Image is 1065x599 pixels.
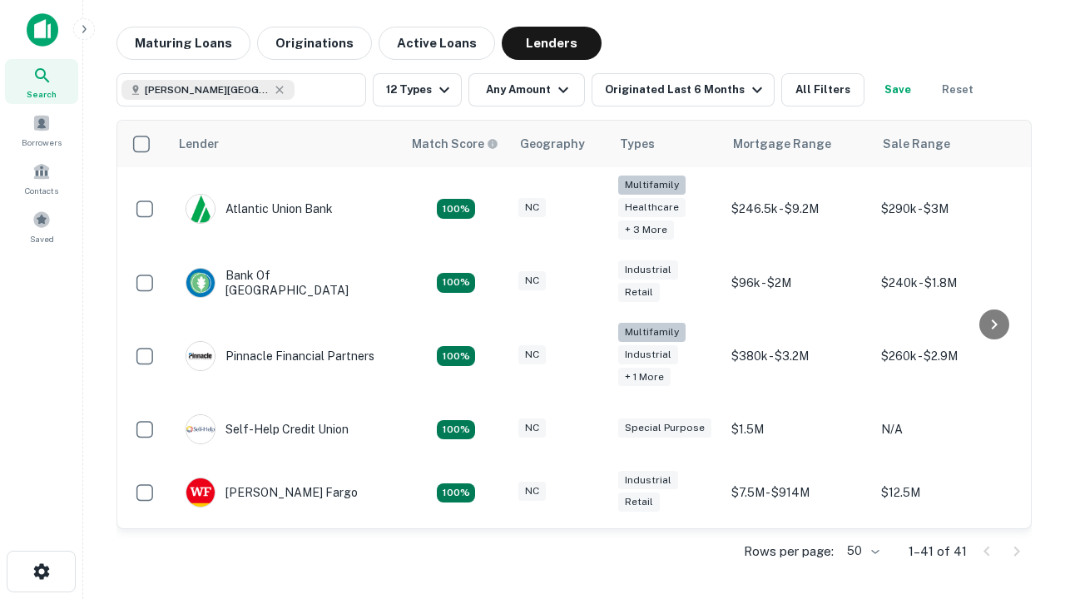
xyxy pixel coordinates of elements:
[5,59,78,104] a: Search
[437,199,475,219] div: Matching Properties: 14, hasApolloMatch: undefined
[186,268,385,298] div: Bank Of [GEOGRAPHIC_DATA]
[982,466,1065,546] iframe: Chat Widget
[186,478,215,507] img: picture
[618,368,671,387] div: + 1 more
[592,73,775,106] button: Originated Last 6 Months
[618,260,678,280] div: Industrial
[873,461,1023,524] td: $12.5M
[883,134,950,154] div: Sale Range
[871,73,924,106] button: Save your search to get updates of matches that match your search criteria.
[620,134,655,154] div: Types
[618,176,686,195] div: Multifamily
[733,134,831,154] div: Mortgage Range
[723,251,873,314] td: $96k - $2M
[186,194,333,224] div: Atlantic Union Bank
[186,414,349,444] div: Self-help Credit Union
[5,107,78,152] a: Borrowers
[27,87,57,101] span: Search
[145,82,270,97] span: [PERSON_NAME][GEOGRAPHIC_DATA], [GEOGRAPHIC_DATA]
[518,345,546,364] div: NC
[116,27,250,60] button: Maturing Loans
[412,135,495,153] h6: Match Score
[518,198,546,217] div: NC
[618,198,686,217] div: Healthcare
[781,73,864,106] button: All Filters
[618,418,711,438] div: Special Purpose
[618,471,678,490] div: Industrial
[186,415,215,443] img: picture
[873,314,1023,399] td: $260k - $2.9M
[186,342,215,370] img: picture
[437,483,475,503] div: Matching Properties: 15, hasApolloMatch: undefined
[257,27,372,60] button: Originations
[186,478,358,507] div: [PERSON_NAME] Fargo
[169,121,402,167] th: Lender
[186,341,374,371] div: Pinnacle Financial Partners
[873,167,1023,251] td: $290k - $3M
[873,251,1023,314] td: $240k - $1.8M
[27,13,58,47] img: capitalize-icon.png
[5,204,78,249] a: Saved
[618,220,674,240] div: + 3 more
[909,542,967,562] p: 1–41 of 41
[618,493,660,512] div: Retail
[379,27,495,60] button: Active Loans
[402,121,510,167] th: Capitalize uses an advanced AI algorithm to match your search with the best lender. The match sco...
[723,461,873,524] td: $7.5M - $914M
[618,345,678,364] div: Industrial
[610,121,723,167] th: Types
[840,539,882,563] div: 50
[605,80,767,100] div: Originated Last 6 Months
[412,135,498,153] div: Capitalize uses an advanced AI algorithm to match your search with the best lender. The match sco...
[873,121,1023,167] th: Sale Range
[186,269,215,297] img: picture
[723,167,873,251] td: $246.5k - $9.2M
[186,195,215,223] img: picture
[723,398,873,461] td: $1.5M
[25,184,58,197] span: Contacts
[437,346,475,366] div: Matching Properties: 24, hasApolloMatch: undefined
[873,398,1023,461] td: N/A
[520,134,585,154] div: Geography
[437,420,475,440] div: Matching Properties: 11, hasApolloMatch: undefined
[518,418,546,438] div: NC
[510,121,610,167] th: Geography
[30,232,54,245] span: Saved
[468,73,585,106] button: Any Amount
[931,73,984,106] button: Reset
[22,136,62,149] span: Borrowers
[618,283,660,302] div: Retail
[723,314,873,399] td: $380k - $3.2M
[5,156,78,200] a: Contacts
[179,134,219,154] div: Lender
[744,542,834,562] p: Rows per page:
[518,271,546,290] div: NC
[518,482,546,501] div: NC
[373,73,462,106] button: 12 Types
[618,323,686,342] div: Multifamily
[723,121,873,167] th: Mortgage Range
[502,27,602,60] button: Lenders
[437,273,475,293] div: Matching Properties: 15, hasApolloMatch: undefined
